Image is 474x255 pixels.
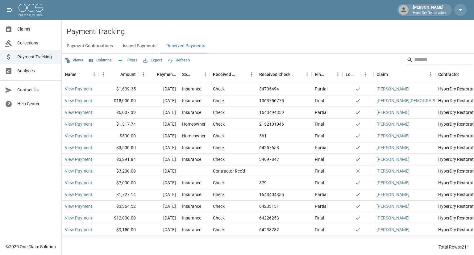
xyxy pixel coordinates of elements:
[166,56,191,65] button: Refresh
[99,83,139,95] div: $1,639.35
[17,40,56,46] span: Collections
[213,66,238,83] div: Received Method
[139,130,179,142] div: [DATE]
[438,66,459,83] div: Contractor
[62,39,474,53] div: dynamic tabs
[459,70,468,79] button: Sort
[182,215,201,221] div: Insurance
[201,70,210,79] button: Menu
[213,86,225,92] div: Check
[67,27,474,36] h2: Payment Tracking
[259,203,279,209] div: 64233151
[213,98,225,104] div: Check
[213,191,225,198] div: Check
[99,119,139,130] div: $1,317.74
[213,180,225,186] div: Check
[333,70,343,79] button: Menu
[376,109,410,115] a: [PERSON_NAME]
[376,238,410,245] a: [PERSON_NAME]
[17,54,56,60] span: Payment Tracking
[315,121,324,127] div: Final
[376,66,388,83] div: Claim
[259,86,279,92] div: 34705494
[99,224,139,236] div: $9,150.00
[139,95,179,107] div: [DATE]
[157,66,176,83] div: Payment Date
[65,109,92,115] a: View Payment
[213,215,225,221] div: Check
[388,70,397,79] button: Sort
[99,189,139,201] div: $1,727.14
[99,95,139,107] div: $18,000.00
[139,212,179,224] div: [DATE]
[139,165,179,177] div: [DATE]
[376,203,410,209] a: [PERSON_NAME]
[259,238,276,245] div: 2322249
[302,70,312,79] button: Menu
[4,4,16,16] button: open drawer
[65,215,92,221] a: View Payment
[213,133,225,139] div: Check
[325,70,333,79] button: Sort
[182,180,201,186] div: Insurance
[139,66,179,83] div: Payment Date
[315,203,327,209] div: Partial
[376,133,410,139] a: [PERSON_NAME]
[315,66,325,83] div: Final/Partial
[139,107,179,119] div: [DATE]
[376,144,410,151] a: [PERSON_NAME]
[213,203,225,209] div: Check
[376,156,410,162] a: [PERSON_NAME]
[99,236,139,248] div: $4,867.53
[139,201,179,212] div: [DATE]
[99,142,139,154] div: $3,500.00
[343,66,373,83] div: Lockbox
[182,191,201,198] div: Insurance
[62,39,118,53] button: Payment Confirmations
[373,66,435,83] div: Claim
[213,121,225,127] div: Check
[361,70,370,79] button: Menu
[87,56,113,65] button: Select columns
[65,66,77,83] div: Name
[426,70,435,79] button: Menu
[315,86,327,92] div: Partial
[213,109,225,115] div: Check
[192,70,201,79] button: Sort
[346,66,354,83] div: Lockbox
[99,212,139,224] div: $12,000.00
[182,238,201,245] div: Insurance
[65,156,92,162] a: View Payment
[182,144,201,151] div: Insurance
[116,56,139,65] button: Show filters
[213,238,225,245] div: Check
[161,39,210,53] button: Received Payments
[182,86,201,92] div: Insurance
[63,56,85,65] button: Views
[259,144,279,151] div: 64257658
[259,109,284,115] div: 1643494359
[118,39,161,53] button: Issued Payments
[112,70,120,79] button: Sort
[139,83,179,95] div: [DATE]
[62,66,99,83] div: Name
[99,70,108,79] button: Menu
[410,4,448,15] div: [PERSON_NAME]
[294,70,302,79] button: Sort
[139,224,179,236] div: [DATE]
[238,70,247,79] button: Sort
[315,98,324,104] div: Final
[17,26,56,32] span: Claims
[99,165,139,177] div: $3,200.00
[179,66,210,83] div: Sender
[259,227,279,233] div: 64238782
[65,180,92,186] a: View Payment
[439,244,469,250] div: Total Rows: 211
[259,191,284,198] div: 1643404355
[259,180,267,186] div: 379
[315,144,327,151] div: Partial
[182,66,192,83] div: Sender
[17,68,56,74] span: Analytics
[65,191,92,198] a: View Payment
[213,227,225,233] div: Check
